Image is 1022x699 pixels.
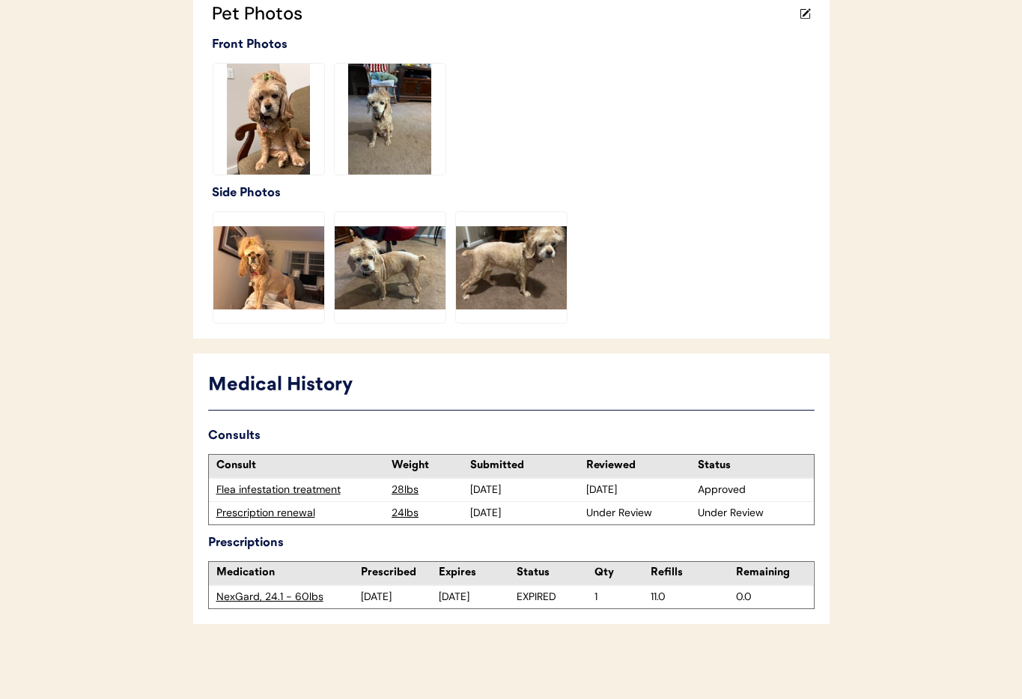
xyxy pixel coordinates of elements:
div: Front Photos [212,34,815,55]
div: Qty [594,566,651,581]
div: Status [698,459,806,473]
div: NexGard, 24.1 - 60lbs [216,590,362,605]
div: Medication [216,566,362,581]
div: [DATE] [439,590,517,605]
div: Prescribed [361,566,439,581]
div: Under Review [586,506,695,521]
img: mms-MM0da4d5cc9102001f86f1cbd72d769445-3fa3a831-19f3-4356-b026-49b7a05739dd.jpeg [456,212,567,323]
div: [DATE] [470,506,579,521]
img: IMG_0503.jpeg [213,212,324,323]
div: Reviewed [586,459,695,473]
div: [DATE] [586,482,695,497]
div: Medical History [208,372,815,400]
div: 0.0 [736,590,814,605]
div: Approved [698,482,806,497]
img: IMG_0908.jpeg [213,64,324,175]
div: Expires [439,566,517,581]
div: [DATE] [361,590,439,605]
div: Prescription renewal [216,506,385,521]
div: 28lbs [392,482,466,497]
div: Prescriptions [208,533,815,554]
div: Flea infestation treatment [216,482,385,497]
img: mms-MMb0aefd8b5d722bfb6e345eba9d5812dd-bb302553-5af0-4e5c-a403-0f7cfa445e85.jpeg [335,64,445,175]
div: EXPIRED [517,590,594,605]
div: Consult [216,459,385,473]
div: Remaining [736,566,814,581]
div: 24lbs [392,506,466,521]
div: [DATE] [470,482,579,497]
div: 1 [594,590,651,605]
div: Side Photos [212,183,815,204]
div: Consults [208,426,815,447]
div: Refills [651,566,729,581]
div: Under Review [698,506,806,521]
div: Status [517,566,594,581]
div: Weight [392,459,466,473]
div: Submitted [470,459,579,473]
div: 11.0 [651,590,729,605]
img: mms-MM137edbfaf5b564e169f25d2bd5dde020-2e69ec5f-7821-485a-90da-bf9bdbe174c8.jpeg [335,212,445,323]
